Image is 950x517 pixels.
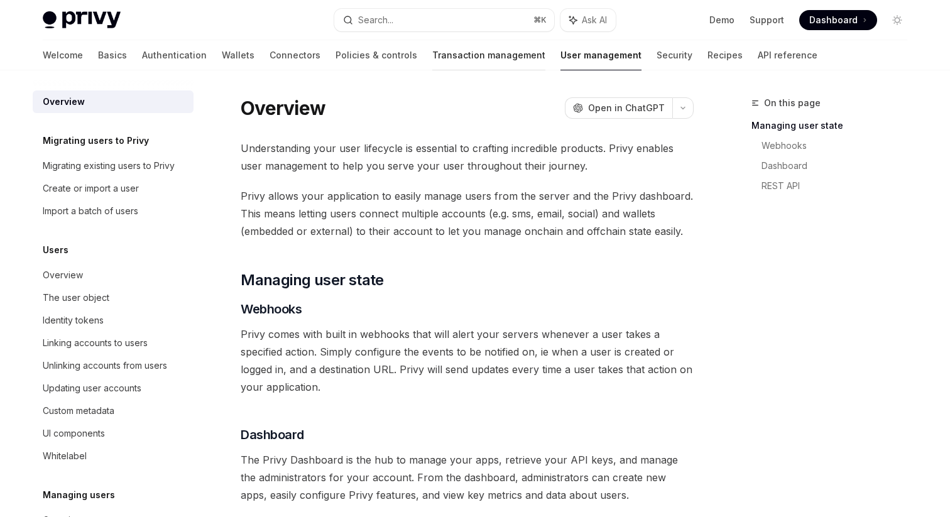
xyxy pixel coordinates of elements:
div: Search... [358,13,393,28]
a: Whitelabel [33,445,194,467]
h5: Managing users [43,487,115,503]
span: Dashboard [241,426,304,444]
a: Policies & controls [336,40,417,70]
a: User management [560,40,642,70]
a: Connectors [270,40,320,70]
button: Search...⌘K [334,9,554,31]
span: Managing user state [241,270,384,290]
span: Ask AI [582,14,607,26]
a: Updating user accounts [33,377,194,400]
a: The user object [33,286,194,309]
a: Authentication [142,40,207,70]
a: Demo [709,14,734,26]
h5: Migrating users to Privy [43,133,149,148]
a: Custom metadata [33,400,194,422]
div: Identity tokens [43,313,104,328]
a: Create or import a user [33,177,194,200]
a: Unlinking accounts from users [33,354,194,377]
a: Import a batch of users [33,200,194,222]
a: Support [750,14,784,26]
div: Unlinking accounts from users [43,358,167,373]
span: Privy allows your application to easily manage users from the server and the Privy dashboard. Thi... [241,187,694,240]
a: Managing user state [751,116,917,136]
h5: Users [43,242,68,258]
a: Overview [33,90,194,113]
span: On this page [764,95,821,111]
div: Custom metadata [43,403,114,418]
a: Transaction management [432,40,545,70]
div: The user object [43,290,109,305]
a: API reference [758,40,817,70]
a: Wallets [222,40,254,70]
div: Whitelabel [43,449,87,464]
div: Updating user accounts [43,381,141,396]
div: Overview [43,268,83,283]
div: Overview [43,94,85,109]
a: Security [657,40,692,70]
div: Import a batch of users [43,204,138,219]
div: UI components [43,426,105,441]
button: Open in ChatGPT [565,97,672,119]
div: Linking accounts to users [43,335,148,351]
a: UI components [33,422,194,445]
button: Ask AI [560,9,616,31]
div: Create or import a user [43,181,139,196]
a: Recipes [707,40,743,70]
a: Migrating existing users to Privy [33,155,194,177]
span: ⌘ K [533,15,547,25]
a: Basics [98,40,127,70]
span: The Privy Dashboard is the hub to manage your apps, retrieve your API keys, and manage the admini... [241,451,694,504]
a: Dashboard [799,10,877,30]
a: Identity tokens [33,309,194,332]
span: Open in ChatGPT [588,102,665,114]
span: Privy comes with built in webhooks that will alert your servers whenever a user takes a specified... [241,325,694,396]
a: Dashboard [762,156,917,176]
a: Linking accounts to users [33,332,194,354]
img: light logo [43,11,121,29]
a: REST API [762,176,917,196]
span: Dashboard [809,14,858,26]
h1: Overview [241,97,325,119]
div: Migrating existing users to Privy [43,158,175,173]
button: Toggle dark mode [887,10,907,30]
a: Welcome [43,40,83,70]
span: Webhooks [241,300,302,318]
span: Understanding your user lifecycle is essential to crafting incredible products. Privy enables use... [241,139,694,175]
a: Webhooks [762,136,917,156]
a: Overview [33,264,194,286]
